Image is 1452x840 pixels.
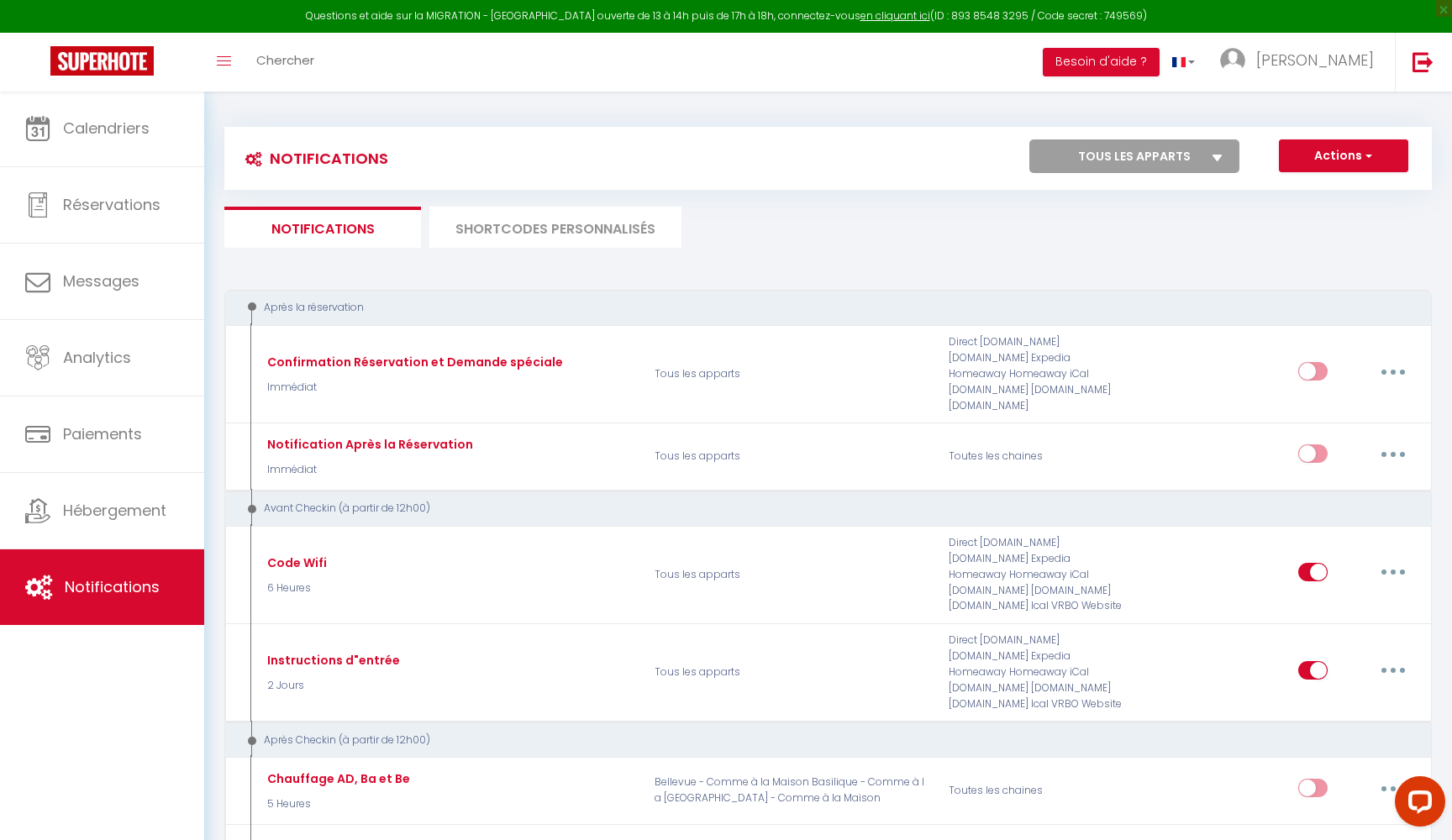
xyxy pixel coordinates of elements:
p: Tous les apparts [644,334,938,413]
li: SHORTCODES PERSONNALISÉS [429,207,681,248]
div: Après la réservation [240,300,1393,316]
button: Besoin d'aide ? [1043,48,1160,76]
p: Tous les apparts [644,535,938,614]
span: Notifications [65,576,160,597]
p: 5 Heures [263,796,410,812]
div: Direct [DOMAIN_NAME] [DOMAIN_NAME] Expedia Homeaway Homeaway iCal [DOMAIN_NAME] [DOMAIN_NAME] [DO... [938,633,1134,711]
p: Immédiat [263,462,473,478]
div: Direct [DOMAIN_NAME] [DOMAIN_NAME] Expedia Homeaway Homeaway iCal [DOMAIN_NAME] [DOMAIN_NAME] [DO... [938,334,1134,413]
p: Tous les apparts [644,432,938,480]
img: Super Booking [50,46,154,76]
a: Chercher [244,33,327,92]
p: 2 Jours [263,678,400,694]
div: Chauffage AD, Ba et Be [263,769,410,788]
p: 6 Heures [263,580,327,596]
img: logout [1413,51,1434,72]
div: Après Checkin (à partir de 12h00) [240,732,1393,748]
a: en cliquant ici [860,8,930,23]
div: Toutes les chaines [938,432,1134,480]
span: [PERSON_NAME] [1256,50,1374,71]
span: Calendriers [63,118,150,139]
button: Actions [1279,139,1408,173]
li: Notifications [224,207,421,248]
div: Toutes les chaines [938,766,1134,815]
div: Confirmation Réservation et Demande spéciale [263,353,563,371]
span: Hébergement [63,500,166,521]
p: Bellevue - Comme à la Maison Basilique - Comme à la [GEOGRAPHIC_DATA] - Comme à la Maison [644,766,938,815]
h3: Notifications [237,139,388,177]
span: Réservations [63,194,160,215]
div: Direct [DOMAIN_NAME] [DOMAIN_NAME] Expedia Homeaway Homeaway iCal [DOMAIN_NAME] [DOMAIN_NAME] [DO... [938,535,1134,614]
p: Immédiat [263,380,563,396]
iframe: LiveChat chat widget [1381,769,1452,840]
img: ... [1220,48,1245,73]
p: Tous les apparts [644,633,938,711]
div: Instructions d"entrée [263,651,400,669]
div: Notification Après la Réservation [263,435,473,454]
span: Analytics [63,347,131,368]
span: Paiements [63,423,142,444]
a: ... [PERSON_NAME] [1207,33,1395,92]
div: Avant Checkin (à partir de 12h00) [240,501,1393,517]
span: Chercher [256,51,314,69]
span: Messages [63,270,139,291]
div: Code Wifi [263,554,327,572]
